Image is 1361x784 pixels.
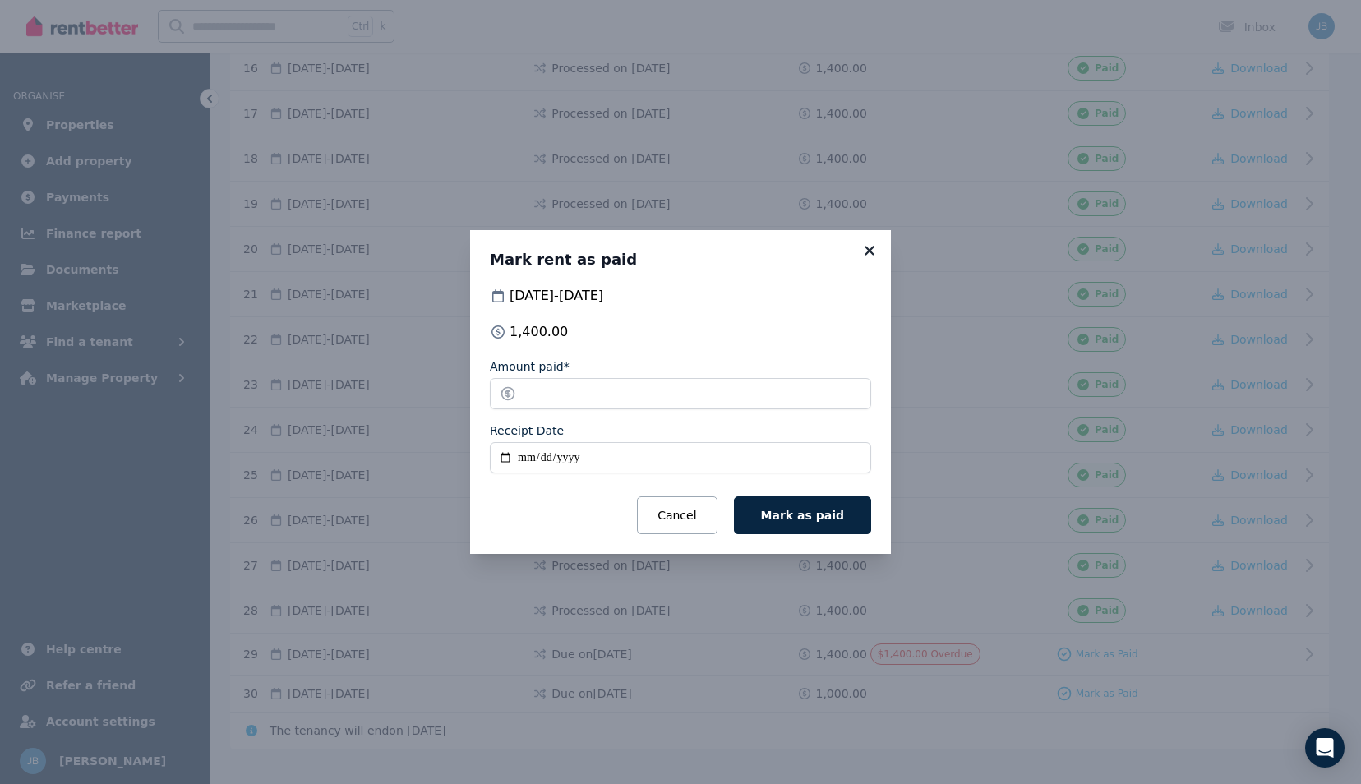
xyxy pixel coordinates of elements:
[637,496,717,534] button: Cancel
[510,322,568,342] span: 1,400.00
[761,509,844,522] span: Mark as paid
[490,250,871,270] h3: Mark rent as paid
[734,496,871,534] button: Mark as paid
[490,422,564,439] label: Receipt Date
[1305,728,1345,768] div: Open Intercom Messenger
[490,358,570,375] label: Amount paid*
[510,286,603,306] span: [DATE] - [DATE]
